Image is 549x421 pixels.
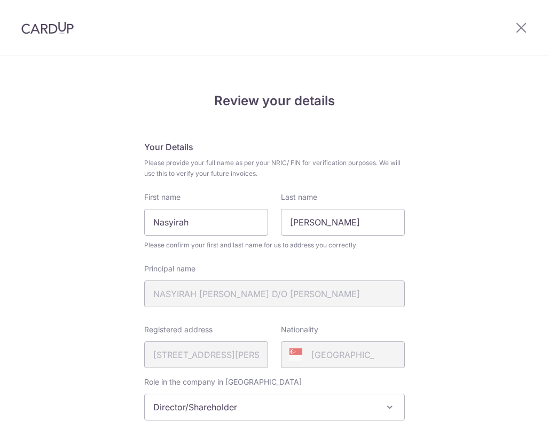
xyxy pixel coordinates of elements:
[281,209,405,236] input: Last name
[145,394,404,420] span: Director/Shareholder
[144,158,405,179] span: Please provide your full name as per your NRIC/ FIN for verification purposes. We will use this t...
[21,21,74,34] img: CardUp
[144,377,302,387] label: Role in the company in [GEOGRAPHIC_DATA]
[144,209,268,236] input: First Name
[144,240,405,251] span: Please confirm your first and last name for us to address you correctly
[144,263,195,274] label: Principal name
[281,324,318,335] label: Nationality
[144,141,405,153] h5: Your Details
[144,324,213,335] label: Registered address
[144,192,181,202] label: First name
[144,91,405,111] h4: Review your details
[144,394,405,420] span: Director/Shareholder
[281,192,317,202] label: Last name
